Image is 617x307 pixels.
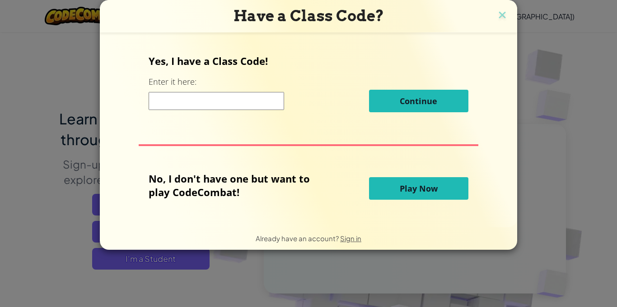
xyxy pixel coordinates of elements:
[340,234,361,243] a: Sign in
[149,172,323,199] p: No, I don't have one but want to play CodeCombat!
[149,76,196,87] label: Enter it here:
[369,177,468,200] button: Play Now
[234,7,384,25] span: Have a Class Code?
[400,96,437,106] span: Continue
[149,54,468,68] p: Yes, I have a Class Code!
[369,90,468,112] button: Continue
[496,9,508,23] img: close icon
[400,183,438,194] span: Play Now
[256,234,340,243] span: Already have an account?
